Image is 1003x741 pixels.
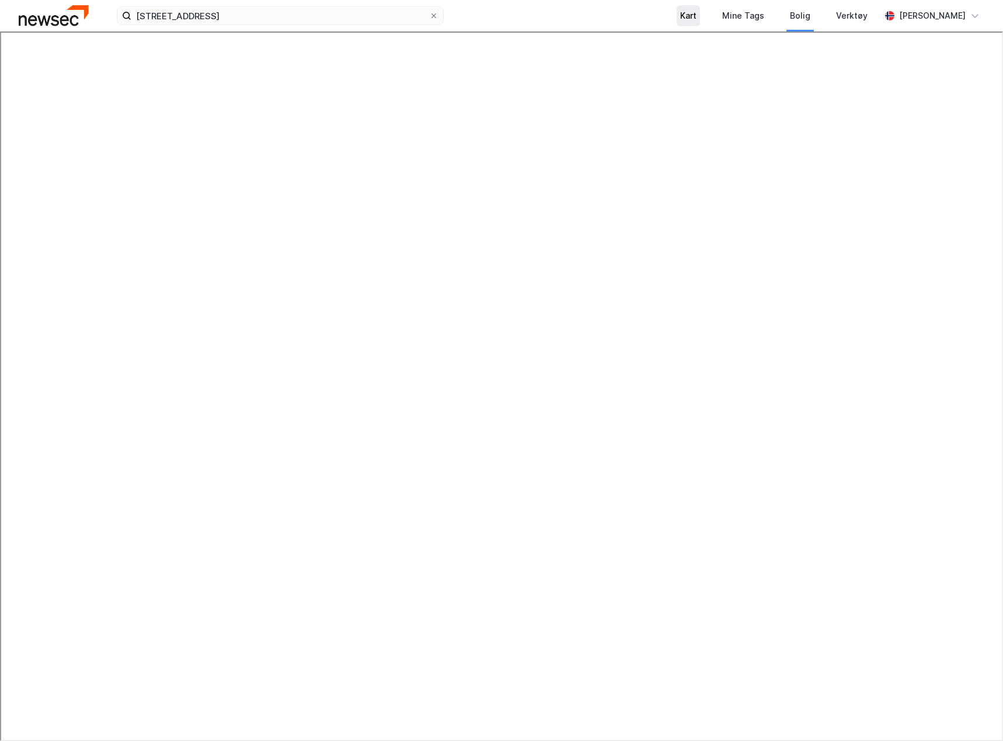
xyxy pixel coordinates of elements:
[945,685,1003,741] div: Kontrollprogram for chat
[899,9,966,23] div: [PERSON_NAME]
[722,9,764,23] div: Mine Tags
[945,685,1003,741] iframe: Chat Widget
[836,9,868,23] div: Verktøy
[790,9,810,23] div: Bolig
[19,5,89,26] img: newsec-logo.f6e21ccffca1b3a03d2d.png
[131,7,429,25] input: Søk på adresse, matrikkel, gårdeiere, leietakere eller personer
[680,9,696,23] div: Kart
